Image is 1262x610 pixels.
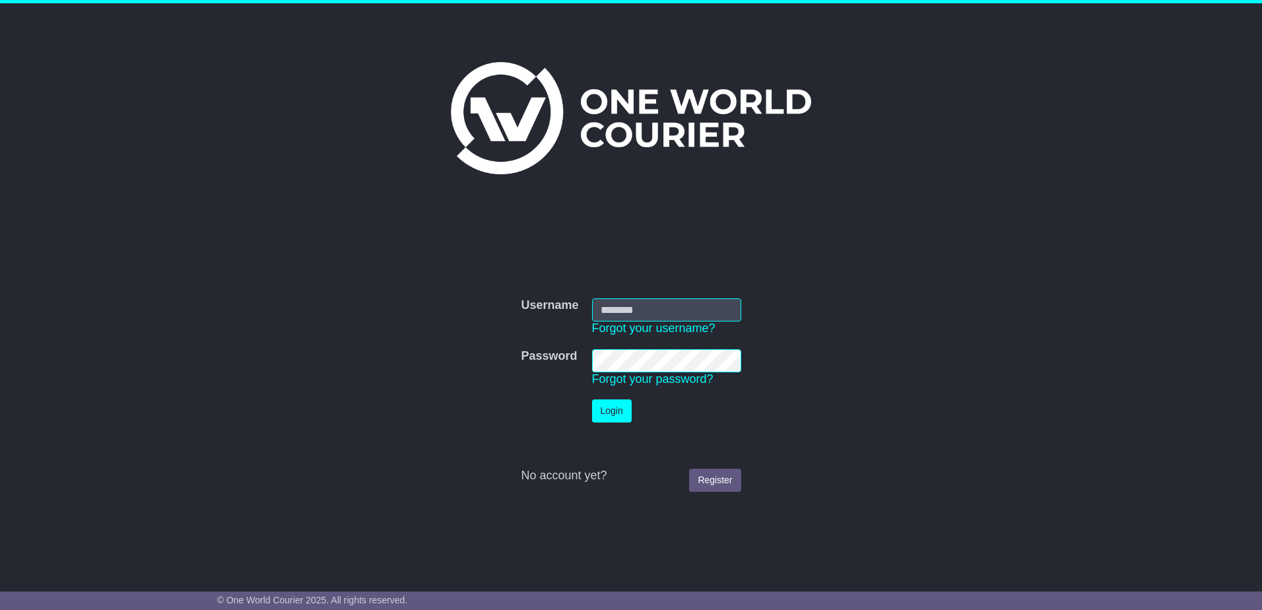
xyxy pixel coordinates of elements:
div: No account yet? [521,469,741,483]
label: Username [521,298,578,313]
a: Forgot your password? [592,372,714,386]
span: © One World Courier 2025. All rights reserved. [217,595,408,605]
img: One World [451,62,811,174]
a: Register [689,469,741,492]
label: Password [521,349,577,364]
a: Forgot your username? [592,322,715,335]
button: Login [592,399,632,423]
